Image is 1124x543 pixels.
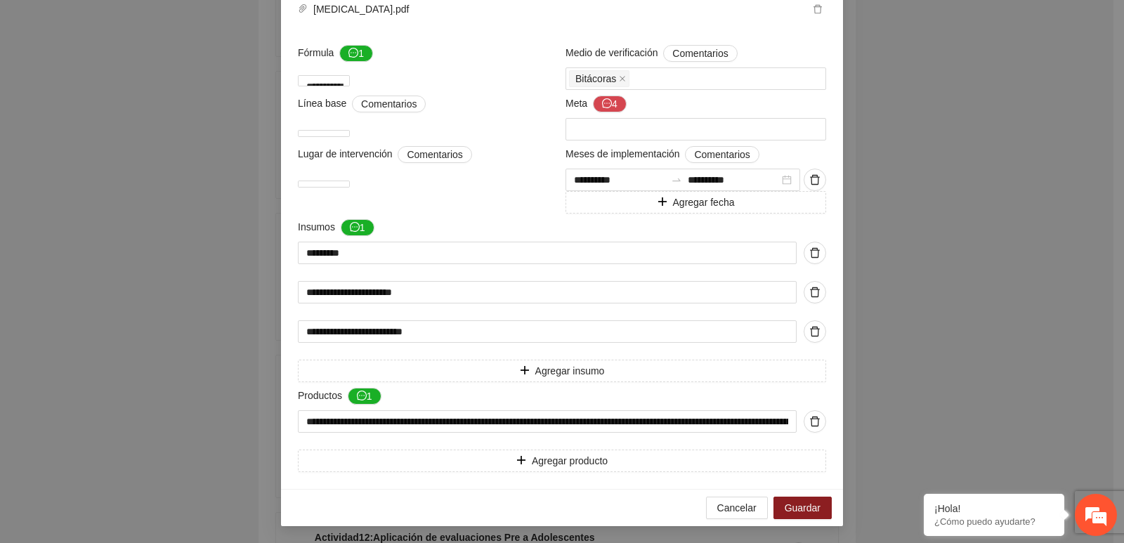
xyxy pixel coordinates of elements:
span: Meta [566,96,627,112]
span: Agregar insumo [535,363,605,379]
div: Chatee con nosotros ahora [73,72,236,90]
span: delete [810,4,825,14]
button: Meses de implementación [685,146,759,163]
span: Agregar producto [532,453,608,469]
button: Cancelar [706,497,768,519]
span: message [602,98,612,110]
span: swap-right [671,174,682,185]
button: delete [809,1,826,17]
span: paper-clip [298,4,308,13]
span: plus [520,365,530,377]
button: Fórmula [339,45,373,62]
span: delete [804,287,825,298]
div: ¡Hola! [934,503,1054,514]
span: message [357,391,367,402]
button: Línea base [352,96,426,112]
span: to [671,174,682,185]
span: Fórmula [298,45,373,62]
span: Productos [298,388,381,405]
textarea: Escriba su mensaje y pulse “Intro” [7,384,268,433]
button: Medio de verificación [663,45,737,62]
span: Agregar fecha [673,195,735,210]
span: Comentarios [694,147,750,162]
span: Lugar de intervención [298,146,472,163]
span: message [348,48,358,59]
span: plus [516,455,526,466]
span: plus [658,197,667,208]
span: delete [804,174,825,185]
button: delete [804,169,826,191]
span: Terapia_Breve_Centrada_en_Soluciones.pdf [308,1,809,17]
span: delete [804,326,825,337]
span: Medio de verificación [566,45,738,62]
span: message [350,222,360,233]
button: plusAgregar producto [298,450,826,472]
span: Línea base [298,96,426,112]
span: Comentarios [361,96,417,112]
span: Comentarios [407,147,462,162]
button: delete [804,410,826,433]
span: Bitácoras [575,71,616,86]
button: plusAgregar fecha [566,191,826,214]
button: Insumos [341,219,374,236]
span: Guardar [785,500,821,516]
button: Guardar [773,497,832,519]
button: plusAgregar insumo [298,360,826,382]
button: delete [804,320,826,343]
button: Lugar de intervención [398,146,471,163]
button: delete [804,281,826,303]
button: delete [804,242,826,264]
span: close [619,75,626,82]
button: Meta [593,96,627,112]
div: Minimizar ventana de chat en vivo [230,7,264,41]
span: Bitácoras [569,70,629,87]
span: Meses de implementación [566,146,759,163]
span: delete [804,416,825,427]
span: Comentarios [672,46,728,61]
p: ¿Cómo puedo ayudarte? [934,516,1054,527]
button: Productos [348,388,381,405]
span: Cancelar [717,500,757,516]
span: delete [804,247,825,259]
span: Estamos en línea. [81,188,194,329]
span: Insumos [298,219,374,236]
